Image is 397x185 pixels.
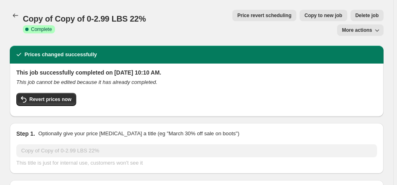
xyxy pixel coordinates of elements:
span: Copy of Copy of 0-2.99 LBS 22% [23,14,146,23]
span: Complete [31,26,52,33]
span: Revert prices now [29,96,71,103]
span: Price revert scheduling [237,12,291,19]
h2: This job successfully completed on [DATE] 10:10 AM. [16,68,377,77]
h2: Step 1. [16,130,35,138]
i: This job cannot be edited because it has already completed. [16,79,157,85]
button: Price change jobs [10,10,21,21]
span: Copy to new job [304,12,342,19]
h2: Prices changed successfully [24,51,97,59]
button: Revert prices now [16,93,76,106]
button: More actions [337,24,384,36]
button: Price revert scheduling [232,10,296,21]
button: Copy to new job [300,10,347,21]
span: Delete job [355,12,379,19]
span: This title is just for internal use, customers won't see it [16,160,143,166]
button: Delete job [351,10,384,21]
span: More actions [342,27,372,33]
input: 30% off holiday sale [16,144,377,157]
p: Optionally give your price [MEDICAL_DATA] a title (eg "March 30% off sale on boots") [38,130,239,138]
